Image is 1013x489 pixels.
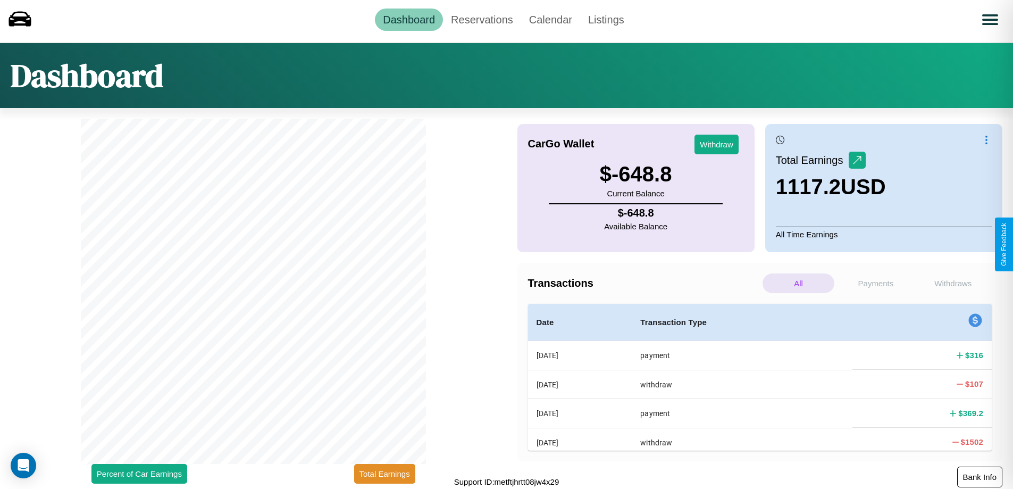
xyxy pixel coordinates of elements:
[521,9,580,31] a: Calendar
[694,135,739,154] button: Withdraw
[965,350,983,361] h4: $ 316
[528,341,632,370] th: [DATE]
[958,408,983,419] h4: $ 369.2
[840,273,911,293] p: Payments
[528,277,760,289] h4: Transactions
[528,428,632,457] th: [DATE]
[776,227,992,242] p: All Time Earnings
[632,399,852,428] th: payment
[580,9,632,31] a: Listings
[354,464,415,484] button: Total Earnings
[600,186,672,201] p: Current Balance
[1000,223,1008,266] div: Give Feedback
[375,9,443,31] a: Dashboard
[528,399,632,428] th: [DATE]
[11,54,163,97] h1: Dashboard
[776,151,849,170] p: Total Earnings
[604,207,667,219] h4: $ -648.8
[528,370,632,399] th: [DATE]
[443,9,521,31] a: Reservations
[528,138,595,150] h4: CarGo Wallet
[975,5,1005,35] button: Open menu
[632,341,852,370] th: payment
[632,428,852,457] th: withdraw
[957,467,1002,487] button: Bank Info
[604,219,667,234] p: Available Balance
[454,475,559,489] p: Support ID: metftjhrtt08jw4x29
[91,464,187,484] button: Percent of Car Earnings
[600,162,672,186] h3: $ -648.8
[965,378,983,389] h4: $ 107
[537,316,624,329] h4: Date
[632,370,852,399] th: withdraw
[776,175,886,199] h3: 1117.2 USD
[11,453,36,478] div: Open Intercom Messenger
[961,436,983,447] h4: $ 1502
[763,273,834,293] p: All
[917,273,989,293] p: Withdraws
[640,316,844,329] h4: Transaction Type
